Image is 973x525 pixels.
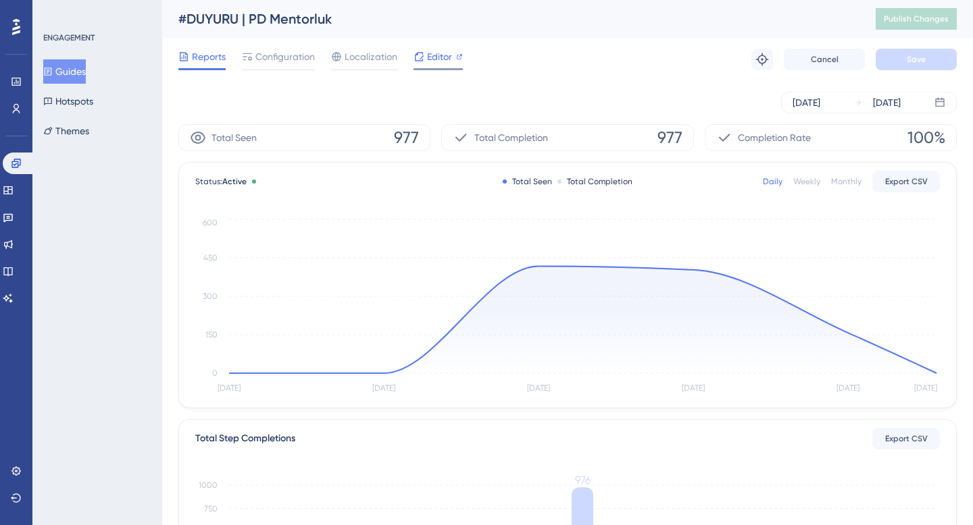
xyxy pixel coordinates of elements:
span: Active [222,177,247,186]
span: Cancel [811,54,839,65]
span: Completion Rate [738,130,811,146]
span: Export CSV [885,176,928,187]
span: 100% [907,127,945,148]
span: Status: [195,176,247,187]
div: ENGAGEMENT [43,32,95,43]
span: 977 [657,127,682,148]
div: [DATE] [873,94,901,111]
div: Monthly [831,176,862,187]
tspan: 976 [575,474,591,487]
button: Hotspots [43,89,93,113]
button: Themes [43,119,89,143]
div: #DUYURU | PD Mentorluk [178,9,842,28]
span: Publish Changes [884,13,949,24]
div: Weekly [793,176,820,187]
span: 977 [394,127,419,148]
div: Total Seen [503,176,552,187]
span: Reports [192,49,226,65]
button: Export CSV [872,171,940,192]
tspan: [DATE] [682,383,705,393]
tspan: 0 [212,368,218,378]
div: Total Step Completions [195,431,295,447]
tspan: 1000 [199,480,218,490]
span: Export CSV [885,433,928,444]
button: Cancel [784,49,865,70]
tspan: 300 [203,292,218,301]
tspan: 150 [205,330,218,339]
tspan: [DATE] [372,383,395,393]
div: [DATE] [793,94,820,111]
tspan: [DATE] [837,383,859,393]
button: Export CSV [872,428,940,449]
span: Configuration [255,49,315,65]
tspan: 450 [203,253,218,262]
span: Save [907,54,926,65]
tspan: 600 [203,218,218,227]
button: Guides [43,59,86,84]
div: Daily [763,176,782,187]
span: Total Seen [211,130,257,146]
button: Publish Changes [876,8,957,30]
span: Editor [427,49,452,65]
tspan: [DATE] [914,383,937,393]
div: Total Completion [557,176,632,187]
tspan: [DATE] [527,383,550,393]
span: Localization [345,49,397,65]
button: Save [876,49,957,70]
tspan: [DATE] [218,383,241,393]
span: Total Completion [474,130,548,146]
tspan: 750 [204,504,218,514]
